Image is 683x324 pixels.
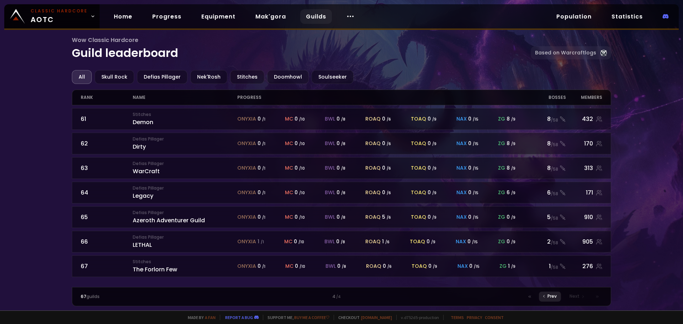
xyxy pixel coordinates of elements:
span: onyxia [237,262,256,270]
small: / 1 [261,239,264,245]
small: / 15 [474,264,480,269]
div: members [566,90,603,105]
small: / 10 [299,166,305,171]
small: / 58 [551,240,558,246]
small: / 58 [551,215,558,222]
div: 65 [81,213,133,222]
span: roaq [365,115,381,123]
div: Soulseeker [312,70,354,84]
span: mc [285,262,293,270]
span: bwl [324,238,335,245]
small: Defias Pillager [133,234,237,240]
span: mc [285,189,293,196]
a: Home [108,9,138,24]
div: 0 [295,140,305,147]
div: Demon [133,111,237,127]
div: 8 [507,115,515,123]
span: bwl [325,262,336,270]
div: 0 [295,213,305,221]
div: 0 [337,140,345,147]
div: Skull Rock [95,70,134,84]
span: bwl [325,213,335,221]
span: onyxia [237,115,256,123]
small: / 6 [387,141,391,147]
div: 0 [258,164,265,172]
span: Made by [184,315,216,320]
span: zg [498,164,505,172]
a: Equipment [196,9,241,24]
div: 0 [428,262,437,270]
span: Checkout [334,315,392,320]
div: Defias Pillager [137,70,187,84]
img: Warcraftlog [600,50,607,56]
div: 432 [566,115,603,123]
span: toaq [411,213,426,221]
span: toaq [411,140,426,147]
small: / 9 [432,190,436,196]
small: Defias Pillager [133,136,237,142]
small: Stitches [133,111,237,118]
span: toaq [411,164,426,172]
div: 0 [337,115,345,123]
div: 8 [507,140,515,147]
div: 0 [337,189,345,196]
div: 2 [524,237,566,246]
div: Bosses [524,90,566,105]
span: roaq [365,213,381,221]
a: Terms [451,315,464,320]
small: / 9 [511,166,515,171]
div: guilds [81,293,211,300]
small: / 10 [299,117,305,122]
small: / 8 [341,141,345,147]
small: / 10 [299,141,305,147]
div: 0 [428,213,436,221]
div: 0 [428,140,436,147]
span: Support me, [263,315,329,320]
small: / 15 [473,215,478,220]
div: 6 [524,188,566,197]
div: 8 [507,164,515,172]
small: / 10 [298,239,304,245]
small: / 15 [473,117,478,122]
div: rank [81,90,133,105]
div: Azeroth Adventurer Guild [133,209,237,225]
small: / 6 [387,117,391,122]
small: / 1 [262,264,265,269]
div: 276 [566,262,603,271]
div: 0 [382,164,391,172]
div: All [72,70,92,84]
small: / 15 [472,239,478,245]
a: Progress [147,9,187,24]
small: / 9 [511,117,515,122]
small: / 9 [511,239,515,245]
a: 64Defias PillagerLegacyonyxia 0 /1mc 0 /10bwl 0 /8roaq 0 /6toaq 0 /9nax 0 /15zg 6 /96/58171 [72,182,611,203]
small: / 8 [341,239,345,245]
div: 0 [468,213,478,221]
small: / 6 [387,166,391,171]
div: 313 [566,164,603,172]
small: / 8 [342,264,346,269]
small: / 6 [387,190,391,196]
small: / 10 [299,215,305,220]
small: Defias Pillager [133,160,237,167]
div: name [133,90,237,105]
small: / 6 [387,264,392,269]
small: Defias Pillager [133,185,237,191]
span: roaq [365,164,381,172]
a: Buy me a coffee [294,315,329,320]
div: 0 [468,115,478,123]
span: zg [498,238,505,245]
span: mc [285,140,293,147]
div: 63 [81,164,133,172]
div: 910 [566,213,603,222]
div: 61 [81,115,133,123]
a: 63Defias PillagerWarCraftonyxia 0 /1mc 0 /10bwl 0 /8roaq 0 /6toaq 0 /9nax 0 /15zg 8 /98/58313 [72,157,611,179]
small: / 1 [262,166,265,171]
a: Statistics [606,9,648,24]
small: / 1 [262,190,265,196]
span: mc [284,238,292,245]
a: 65Defias PillagerAzeroth Adventurer Guildonyxia 0 /1mc 0 /10bwl 0 /8roaq 5 /6toaq 0 /9nax 0 /15zg... [72,206,611,228]
small: / 9 [511,264,515,269]
span: bwl [325,140,335,147]
small: / 1 [262,141,265,147]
